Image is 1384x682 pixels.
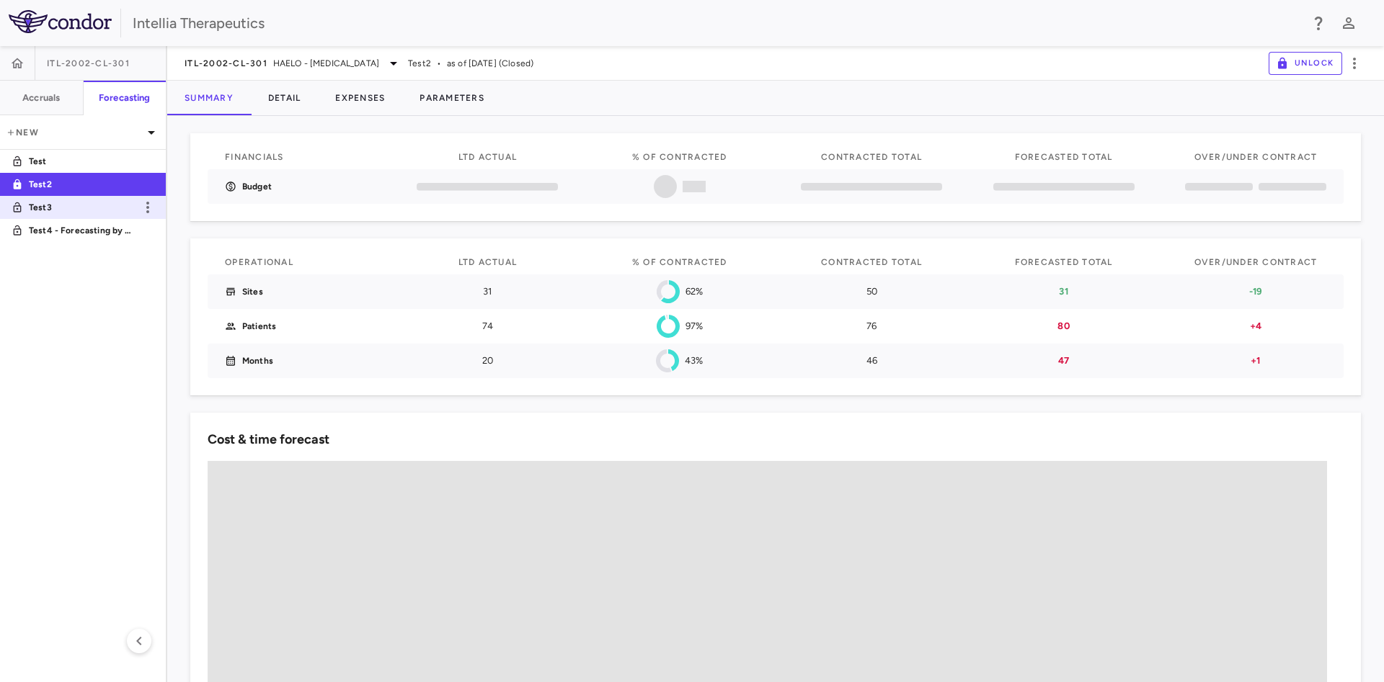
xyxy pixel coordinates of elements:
[993,285,1135,298] p: 31
[251,81,319,115] button: Detail
[685,354,703,367] p: 43%
[242,320,276,333] p: Patients
[242,285,263,298] p: Sites
[1185,320,1326,333] p: +4
[29,224,136,237] p: Test4 - Forecasting by Cohort & Visit Cost
[1185,354,1326,367] p: +1
[1015,257,1113,267] span: Forecasted Total
[29,178,136,191] p: Test2
[458,257,518,267] span: LTD Actual
[225,257,293,267] span: Operational
[208,430,329,449] h6: Cost & time forecast
[242,180,272,193] p: Budget
[686,320,703,333] p: 97%
[47,58,130,69] span: ITL-2002-CL-301
[273,57,379,70] span: HAELO - [MEDICAL_DATA]
[801,285,942,298] p: 50
[29,201,136,214] p: Test3
[821,257,922,267] span: Contracted Total
[1194,257,1318,267] span: Over/Under Contract
[993,354,1135,367] p: 47
[632,152,727,162] span: % of Contracted
[1015,152,1113,162] span: Forecasted Total
[417,320,558,333] p: 74
[22,91,60,104] h6: Accruals
[242,354,273,367] p: Months
[1185,285,1326,298] p: -19
[417,285,558,298] p: 31
[458,152,518,162] span: LTD actual
[29,155,136,168] p: Test
[185,58,267,69] span: ITL-2002-CL-301
[318,81,402,115] button: Expenses
[6,126,143,139] p: New
[133,12,1300,34] div: Intellia Therapeutics
[402,81,502,115] button: Parameters
[821,152,922,162] span: Contracted Total
[447,57,533,70] span: as of [DATE] (Closed)
[9,10,112,33] img: logo-full-BYUhSk78.svg
[1269,52,1343,75] button: Unlock
[993,320,1135,333] p: 80
[437,57,441,70] span: •
[801,320,942,333] p: 76
[1194,152,1318,162] span: Over/Under Contract
[686,285,703,298] p: 62%
[801,354,942,367] p: 46
[225,152,284,162] span: Financials
[167,81,251,115] button: Summary
[408,57,431,70] span: Test2
[417,354,558,367] p: 20
[632,257,727,267] span: % of Contracted
[99,91,151,104] h6: Forecasting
